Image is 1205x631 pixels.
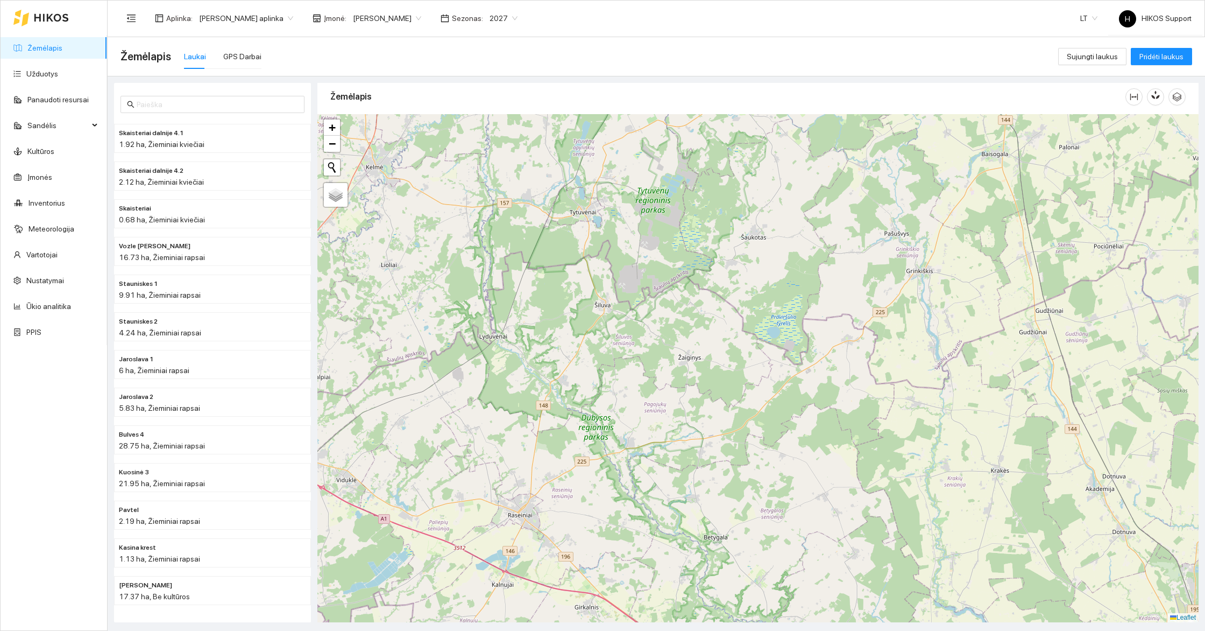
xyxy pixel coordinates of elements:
[184,51,206,62] div: Laukai
[119,392,153,402] span: Jaroslava 2
[1058,52,1126,61] a: Sujungti laukus
[119,517,200,525] span: 2.19 ha, Žieminiai rapsai
[119,543,156,553] span: Kasina krest
[452,12,483,24] span: Sezonas :
[26,276,64,285] a: Nustatymai
[119,215,205,224] span: 0.68 ha, Žieminiai kviečiai
[199,10,293,26] span: Jerzy Gvozdovicz aplinka
[119,279,158,289] span: Stauniskes 1
[223,51,261,62] div: GPS Darbai
[324,159,340,176] button: Initiate a new search
[119,505,139,515] span: Pavtel
[119,430,144,440] span: Bulves 4
[1058,48,1126,65] button: Sujungti laukus
[119,592,190,601] span: 17.37 ha, Be kultūros
[119,467,149,478] span: Kuosinė 3
[26,250,58,259] a: Vartotojai
[119,241,190,251] span: Vozle Ruslana
[29,199,65,207] a: Inventorius
[313,14,321,23] span: shop
[137,99,298,110] input: Paieška
[119,128,184,138] span: Skaisteriai dalnije 4.1
[119,555,200,563] span: 1.13 ha, Žieminiai rapsai
[330,81,1125,112] div: Žemėlapis
[119,479,205,488] span: 21.95 ha, Žieminiai rapsai
[119,291,201,299] span: 9.91 ha, Žieminiai rapsai
[1170,614,1196,621] a: Leaflet
[324,183,348,207] a: Layers
[1119,14,1192,23] span: HIKOS Support
[119,366,189,375] span: 6 ha, Žieminiai rapsai
[26,69,58,78] a: Užduotys
[29,225,74,233] a: Meteorologija
[119,317,158,327] span: Stauniskes 2
[26,302,71,311] a: Ūkio analitika
[329,121,336,134] span: +
[353,10,421,26] span: Jerzy Gvozdovič
[1139,51,1183,62] span: Pridėti laukus
[119,580,172,591] span: Konstantino žeme
[119,404,200,412] span: 5.83 ha, Žieminiai rapsai
[324,120,340,136] a: Zoom in
[27,147,54,156] a: Kultūros
[119,253,205,262] span: 16.73 ha, Žieminiai rapsai
[126,13,136,23] span: menu-fold
[119,166,183,176] span: Skaisteriai dalnije 4.2
[127,101,134,108] span: search
[1126,93,1142,101] span: column-width
[119,204,151,214] span: Skaisteriai
[329,137,336,150] span: −
[441,14,449,23] span: calendar
[1067,51,1118,62] span: Sujungti laukus
[119,178,204,186] span: 2.12 ha, Žieminiai kviečiai
[120,8,142,29] button: menu-fold
[27,173,52,181] a: Įmonės
[119,140,204,149] span: 1.92 ha, Žieminiai kviečiai
[155,14,164,23] span: layout
[1131,48,1192,65] button: Pridėti laukus
[119,441,205,450] span: 28.75 ha, Žieminiai rapsai
[119,328,201,337] span: 4.24 ha, Žieminiai rapsai
[27,115,89,136] span: Sandėlis
[1080,10,1097,26] span: LT
[490,10,518,26] span: 2027
[1131,52,1192,61] a: Pridėti laukus
[120,48,171,65] span: Žemėlapis
[1125,10,1130,27] span: H
[26,328,41,336] a: PPIS
[324,12,346,24] span: Įmonė :
[27,95,89,104] a: Panaudoti resursai
[1125,88,1143,106] button: column-width
[324,136,340,152] a: Zoom out
[119,354,154,364] span: Jaroslava 1
[27,44,62,52] a: Žemėlapis
[166,12,193,24] span: Aplinka :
